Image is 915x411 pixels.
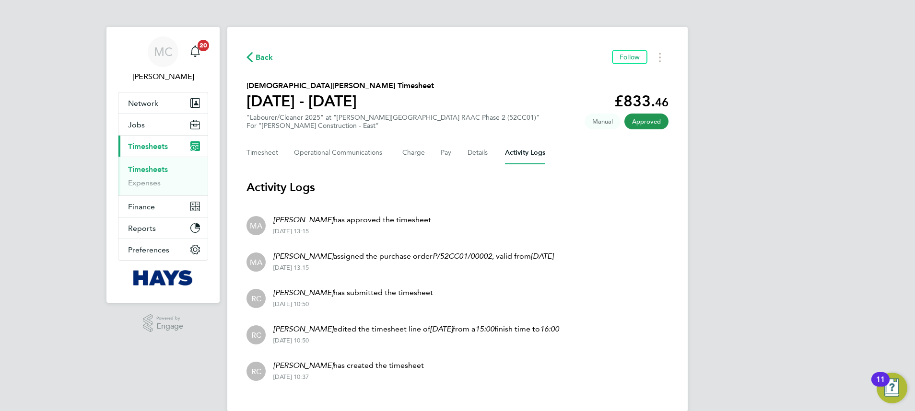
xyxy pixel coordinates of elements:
button: Preferences [118,239,208,260]
p: has submitted the timesheet [273,287,433,298]
div: Mark Alexander [246,252,266,272]
p: assigned the purchase order , valid from [273,251,553,262]
span: Back [256,52,273,63]
button: Open Resource Center, 11 new notifications [877,373,907,403]
p: has created the timesheet [273,360,424,371]
span: MA [250,257,262,267]
div: [DATE] 13:15 [273,264,553,272]
button: Activity Logs [505,141,545,164]
em: [PERSON_NAME] [273,324,333,333]
span: Engage [156,322,183,331]
em: [PERSON_NAME] [273,288,333,297]
a: 20 [186,36,205,67]
button: Network [118,92,208,114]
button: Back [246,51,273,63]
a: MC[PERSON_NAME] [118,36,208,82]
div: 11 [876,379,885,392]
em: 15:00 [475,324,494,333]
button: Pay [441,141,452,164]
em: P/52CC01/00002 [433,251,492,261]
div: Timesheets [118,157,208,195]
span: Finance [128,202,155,211]
button: Charge [402,141,425,164]
span: Reports [128,224,156,233]
span: 20 [198,40,209,51]
em: [DATE] [430,324,453,333]
span: Timesheets [128,142,168,151]
span: This timesheet has been approved. [624,114,669,129]
button: Timesheets Menu [651,50,669,65]
button: Follow [612,50,647,64]
em: [PERSON_NAME] [273,361,333,370]
em: 16:00 [540,324,559,333]
nav: Main navigation [106,27,220,303]
button: Jobs [118,114,208,135]
button: Timesheets [118,136,208,157]
button: Details [468,141,490,164]
div: For "[PERSON_NAME] Construction - East" [246,122,540,130]
a: Expenses [128,178,161,187]
span: MC [154,46,173,58]
div: Ryan Claxton [246,289,266,308]
a: Powered byEngage [143,314,184,332]
span: Jobs [128,120,145,129]
img: hays-logo-retina.png [133,270,193,285]
div: [DATE] 10:50 [273,337,559,344]
div: [DATE] 13:15 [273,228,431,235]
button: Operational Communications [294,141,387,164]
a: Timesheets [128,165,168,174]
div: [DATE] 10:37 [273,373,424,381]
h1: [DATE] - [DATE] [246,91,434,111]
span: Powered by [156,314,183,322]
span: This timesheet was manually created. [585,114,621,129]
span: RC [251,366,261,377]
span: MA [250,220,262,231]
div: "Labourer/Cleaner 2025" at "[PERSON_NAME][GEOGRAPHIC_DATA] RAAC Phase 2 (52CC01)" [246,114,540,130]
em: [DATE] [531,251,553,261]
span: Meg Castleton [118,71,208,82]
button: Finance [118,196,208,217]
div: Mark Alexander [246,216,266,235]
div: [DATE] 10:50 [273,300,433,308]
button: Timesheet [246,141,279,164]
h2: [DEMOGRAPHIC_DATA][PERSON_NAME] Timesheet [246,80,434,91]
em: [PERSON_NAME] [273,251,333,261]
span: Preferences [128,245,169,254]
p: has approved the timesheet [273,214,431,226]
em: [PERSON_NAME] [273,215,333,224]
app-decimal: £833. [614,92,669,110]
h3: Activity Logs [246,180,669,195]
div: Ryan Claxton [246,325,266,344]
a: Go to home page [118,270,208,285]
span: Network [128,99,158,108]
span: RC [251,293,261,304]
div: Ryan Claxton [246,362,266,381]
p: edited the timesheet line of from a finish time to [273,323,559,335]
span: Follow [620,53,640,61]
span: RC [251,330,261,340]
button: Reports [118,217,208,239]
span: 46 [655,95,669,109]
